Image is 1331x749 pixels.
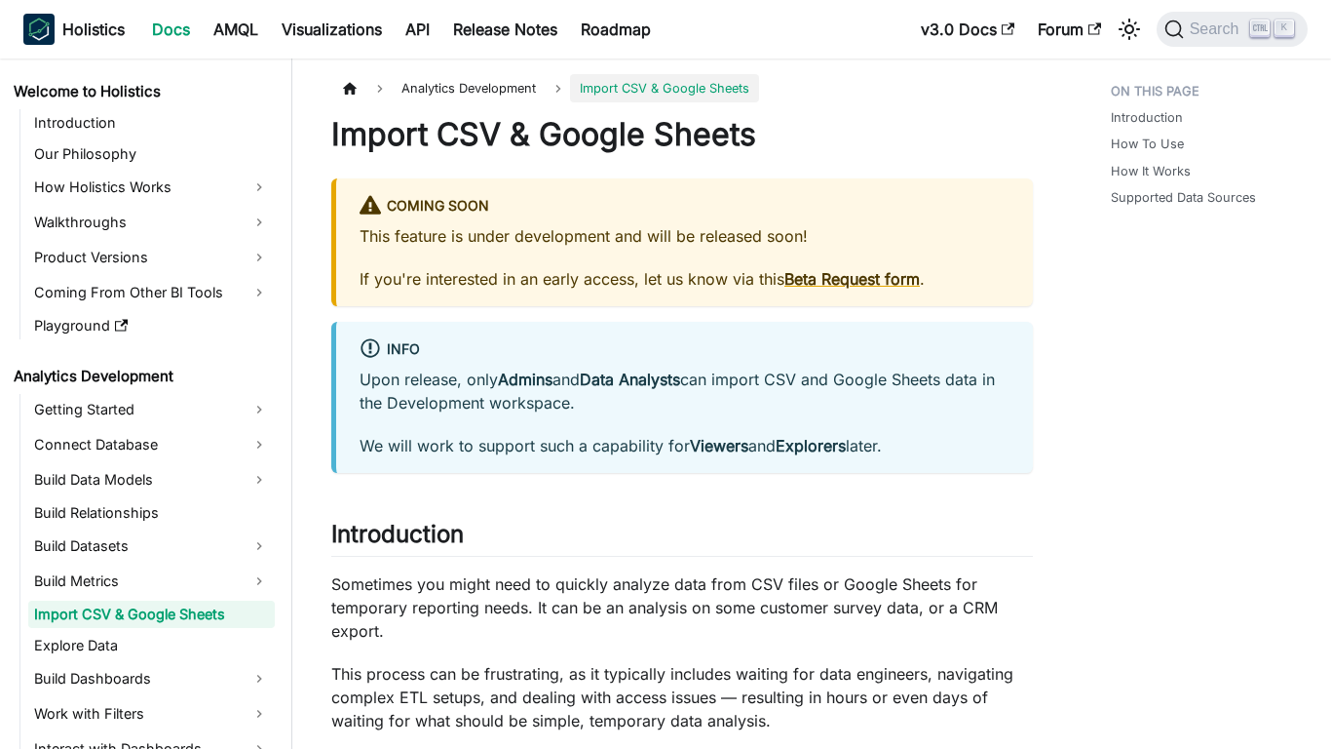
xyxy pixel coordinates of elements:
[394,14,441,45] a: API
[1184,20,1251,38] span: Search
[331,74,1033,102] nav: Breadcrumbs
[331,115,1033,154] h1: Import CSV & Google Sheets
[28,566,275,597] a: Build Metrics
[360,267,1009,291] p: If you're interested in an early access, let us know via this .
[1026,14,1113,45] a: Forum
[1157,12,1308,47] button: Search (Ctrl+K)
[28,207,275,238] a: Walkthroughs
[28,499,275,527] a: Build Relationships
[360,434,1009,457] p: We will work to support such a capability for and later.
[28,394,275,425] a: Getting Started
[28,632,275,659] a: Explore Data
[1111,135,1184,153] a: How To Use
[28,531,275,562] a: Build Datasets
[784,269,920,289] a: Beta Request form
[8,78,275,105] a: Welcome to Holistics
[270,14,394,45] a: Visualizations
[28,601,275,628] a: Import CSV & Google Sheets
[690,436,748,455] strong: Viewers
[580,370,680,389] strong: Data Analysts
[909,14,1026,45] a: v3.0 Docs
[28,277,275,308] a: Coming From Other BI Tools
[28,109,275,137] a: Introduction
[570,74,759,102] span: Import CSV & Google Sheets
[1114,14,1145,45] button: Switch between dark and light mode (currently light mode)
[202,14,270,45] a: AMQL
[360,368,1009,414] p: Upon release, only and can import CSV and Google Sheets data in the Development workspace.
[28,698,275,729] a: Work with Filters
[28,172,275,203] a: How Holistics Works
[28,663,275,694] a: Build Dashboards
[23,14,125,45] a: HolisticsHolistics
[331,74,368,102] a: Home page
[776,436,846,455] strong: Explorers
[28,312,275,339] a: Playground
[331,572,1033,643] p: Sometimes you might need to quickly analyze data from CSV files or Google Sheets for temporary re...
[28,140,275,168] a: Our Philosophy
[28,429,275,460] a: Connect Database
[441,14,569,45] a: Release Notes
[23,14,55,45] img: Holistics
[569,14,663,45] a: Roadmap
[392,74,546,102] span: Analytics Development
[360,194,1009,219] div: Coming Soon
[28,242,275,273] a: Product Versions
[1111,188,1256,207] a: Supported Data Sources
[1274,20,1294,37] kbd: K
[1111,162,1191,180] a: How It Works
[331,662,1033,732] p: This process can be frustrating, as it typically includes waiting for data engineers, navigating ...
[360,224,1009,248] p: This feature is under development and will be released soon!
[8,363,275,390] a: Analytics Development
[62,18,125,41] b: Holistics
[1111,108,1183,127] a: Introduction
[28,464,275,495] a: Build Data Models
[331,520,1033,557] h2: Introduction
[498,370,552,389] strong: Admins
[360,337,1009,363] div: info
[140,14,202,45] a: Docs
